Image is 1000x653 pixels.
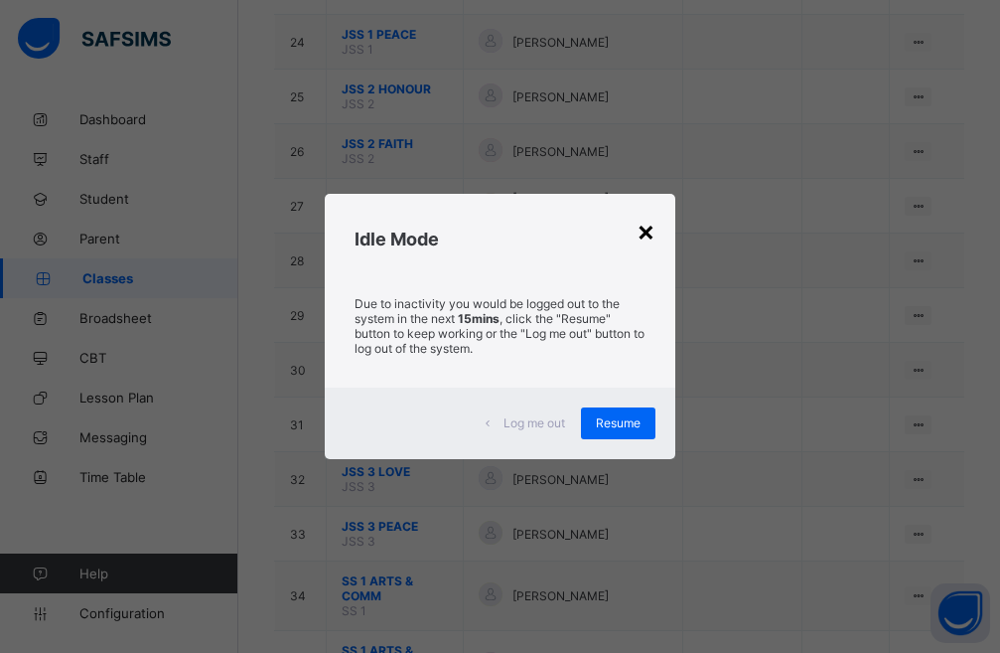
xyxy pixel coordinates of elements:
span: Log me out [503,415,565,430]
p: Due to inactivity you would be logged out to the system in the next , click the "Resume" button t... [355,296,644,356]
div: × [637,214,655,247]
h2: Idle Mode [355,229,644,249]
span: Resume [596,415,641,430]
strong: 15mins [458,311,500,326]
